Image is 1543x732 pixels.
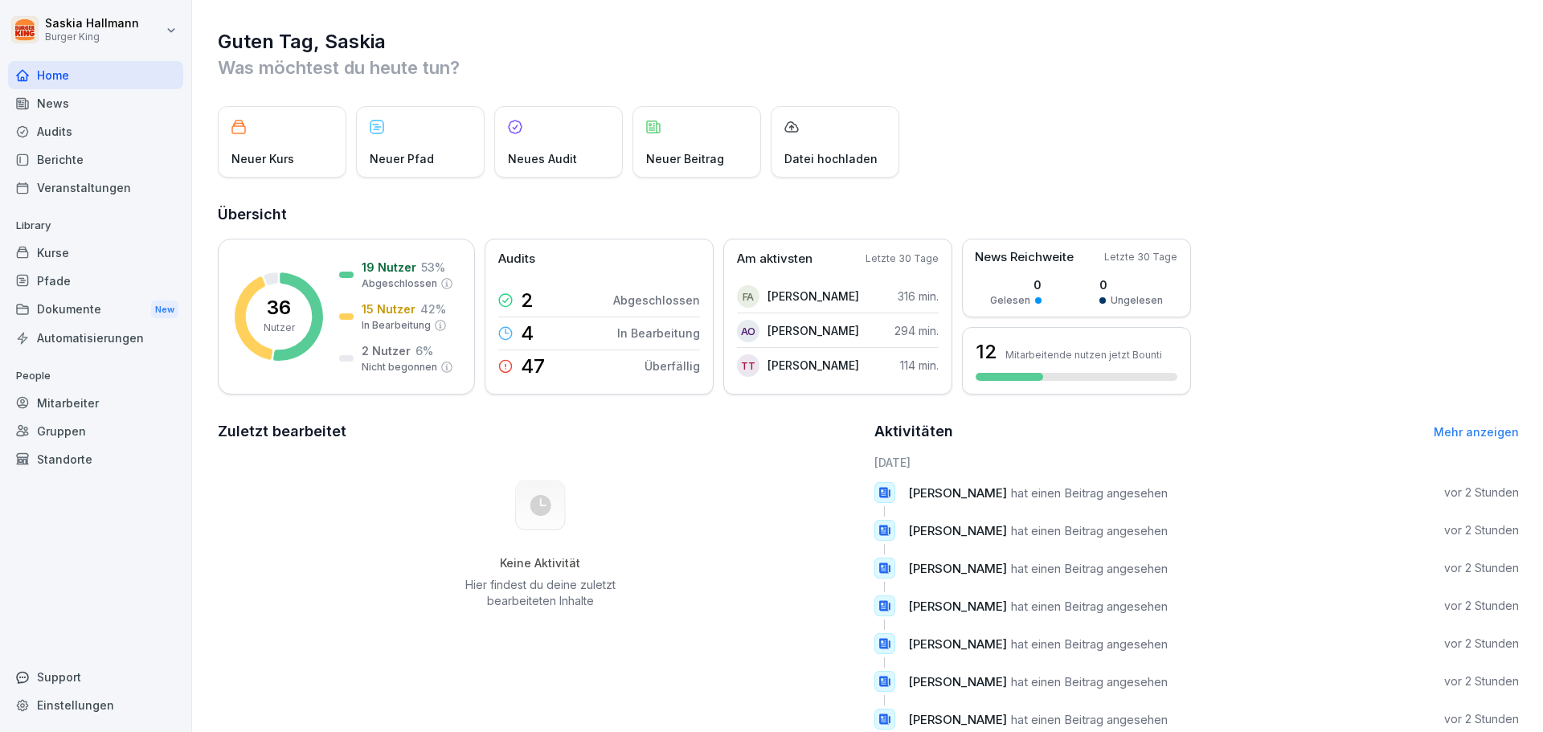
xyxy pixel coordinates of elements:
p: vor 2 Stunden [1444,522,1519,538]
span: [PERSON_NAME] [908,561,1007,576]
p: Neuer Pfad [370,150,434,167]
p: 0 [990,276,1042,293]
span: [PERSON_NAME] [908,599,1007,614]
h1: Guten Tag, Saskia [218,29,1519,55]
h2: Übersicht [218,203,1519,226]
p: Library [8,213,183,239]
p: In Bearbeitung [362,318,431,333]
div: Home [8,61,183,89]
a: DokumenteNew [8,295,183,325]
p: 19 Nutzer [362,259,416,276]
a: Mitarbeiter [8,389,183,417]
span: hat einen Beitrag angesehen [1011,674,1168,689]
a: Standorte [8,445,183,473]
p: 4 [521,324,534,343]
a: Automatisierungen [8,324,183,352]
p: Nicht begonnen [362,360,437,374]
p: 294 min. [894,322,939,339]
span: hat einen Beitrag angesehen [1011,523,1168,538]
span: [PERSON_NAME] [908,712,1007,727]
h2: Aktivitäten [874,420,953,443]
p: 15 Nutzer [362,301,415,317]
p: Nutzer [264,321,295,335]
p: Mitarbeitende nutzen jetzt Bounti [1005,349,1162,361]
a: News [8,89,183,117]
div: Dokumente [8,295,183,325]
a: Mehr anzeigen [1434,425,1519,439]
h6: [DATE] [874,454,1520,471]
p: Burger King [45,31,139,43]
p: Gelesen [990,293,1030,308]
p: vor 2 Stunden [1444,598,1519,614]
p: [PERSON_NAME] [767,357,859,374]
p: vor 2 Stunden [1444,711,1519,727]
span: hat einen Beitrag angesehen [1011,636,1168,652]
div: New [151,301,178,319]
p: Datei hochladen [784,150,878,167]
a: Audits [8,117,183,145]
p: In Bearbeitung [617,325,700,341]
p: Neuer Kurs [231,150,294,167]
p: [PERSON_NAME] [767,322,859,339]
p: Am aktivsten [737,250,812,268]
div: FA [737,285,759,308]
p: 42 % [420,301,446,317]
p: 53 % [421,259,445,276]
p: Hier findest du deine zuletzt bearbeiteten Inhalte [459,577,621,609]
p: Ungelesen [1111,293,1163,308]
a: Gruppen [8,417,183,445]
p: 47 [521,357,545,376]
p: Abgeschlossen [362,276,437,291]
span: [PERSON_NAME] [908,636,1007,652]
h2: Zuletzt bearbeitet [218,420,863,443]
p: 316 min. [898,288,939,305]
p: Neues Audit [508,150,577,167]
p: News Reichweite [975,248,1074,267]
p: 0 [1099,276,1163,293]
p: People [8,363,183,389]
span: hat einen Beitrag angesehen [1011,485,1168,501]
p: 2 Nutzer [362,342,411,359]
p: Was möchtest du heute tun? [218,55,1519,80]
a: Berichte [8,145,183,174]
span: hat einen Beitrag angesehen [1011,599,1168,614]
span: [PERSON_NAME] [908,485,1007,501]
div: AO [737,320,759,342]
p: 2 [521,291,534,310]
p: Letzte 30 Tage [1104,250,1177,264]
p: vor 2 Stunden [1444,636,1519,652]
div: Support [8,663,183,691]
p: Abgeschlossen [613,292,700,309]
div: TT [737,354,759,377]
h5: Keine Aktivität [459,556,621,570]
p: [PERSON_NAME] [767,288,859,305]
span: [PERSON_NAME] [908,523,1007,538]
p: Überfällig [645,358,700,374]
p: 114 min. [900,357,939,374]
p: vor 2 Stunden [1444,673,1519,689]
p: 6 % [415,342,433,359]
p: vor 2 Stunden [1444,560,1519,576]
a: Kurse [8,239,183,267]
span: hat einen Beitrag angesehen [1011,712,1168,727]
a: Veranstaltungen [8,174,183,202]
a: Einstellungen [8,691,183,719]
p: vor 2 Stunden [1444,485,1519,501]
span: [PERSON_NAME] [908,674,1007,689]
a: Pfade [8,267,183,295]
p: Neuer Beitrag [646,150,724,167]
p: Letzte 30 Tage [866,251,939,266]
p: Audits [498,250,535,268]
p: Saskia Hallmann [45,17,139,31]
